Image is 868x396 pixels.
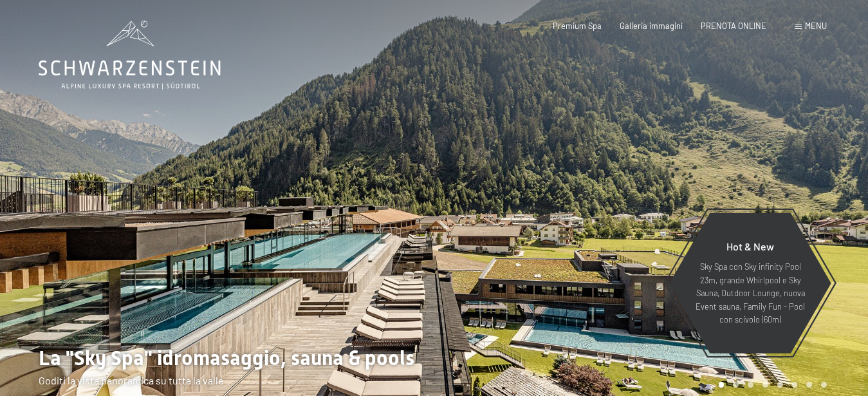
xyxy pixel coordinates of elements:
[694,260,806,326] p: Sky Spa con Sky infinity Pool 23m, grande Whirlpool e Sky Sauna, Outdoor Lounge, nuova Event saun...
[726,240,774,252] span: Hot & New
[821,382,827,388] div: Carousel Page 8
[762,382,768,388] div: Carousel Page 4
[669,212,832,354] a: Hot & New Sky Spa con Sky infinity Pool 23m, grande Whirlpool e Sky Sauna, Outdoor Lounge, nuova ...
[553,21,602,31] a: Premium Spa
[748,382,753,388] div: Carousel Page 3
[620,21,683,31] a: Galleria immagini
[777,382,783,388] div: Carousel Page 5
[719,382,725,388] div: Carousel Page 1 (Current Slide)
[792,382,798,388] div: Carousel Page 6
[701,21,766,31] a: PRENOTA ONLINE
[714,382,827,388] div: Carousel Pagination
[806,382,812,388] div: Carousel Page 7
[733,382,739,388] div: Carousel Page 2
[805,21,827,31] span: Menu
